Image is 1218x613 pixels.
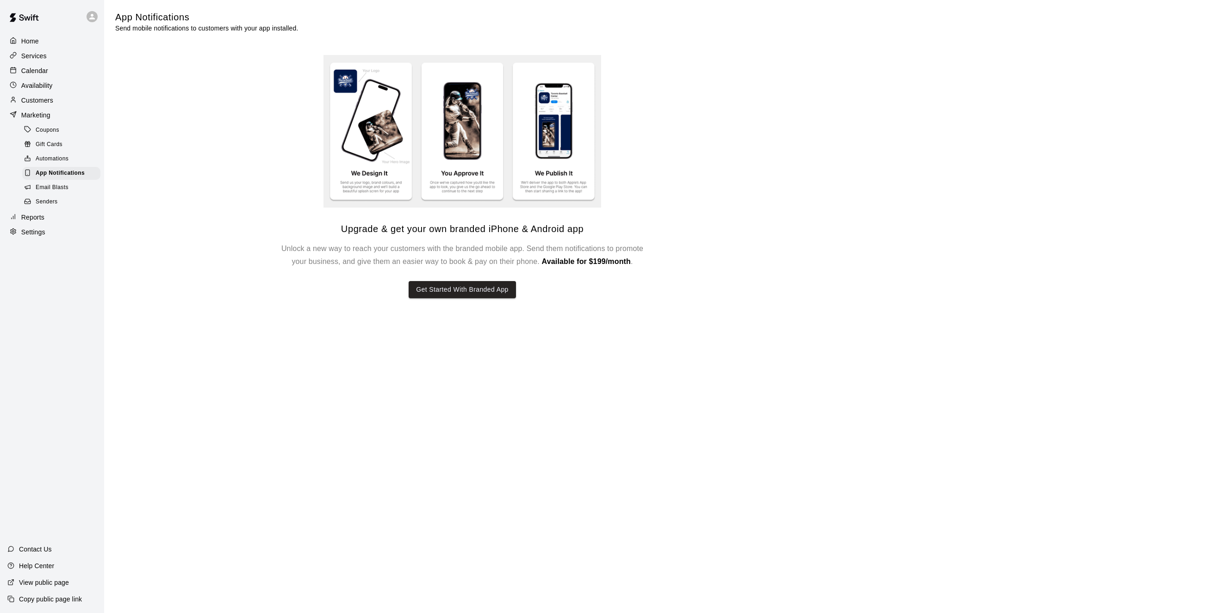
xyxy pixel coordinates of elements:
a: Settings [7,225,97,239]
a: App Notifications [22,166,104,181]
span: Gift Cards [36,140,62,149]
a: Reports [7,210,97,224]
a: Home [7,34,97,48]
a: Marketing [7,108,97,122]
div: Email Blasts [22,181,100,194]
a: Gift Cards [22,137,104,152]
a: Senders [22,195,104,209]
p: Send mobile notifications to customers with your app installed. [115,24,298,33]
div: Automations [22,153,100,166]
a: Get Started With Branded App [409,268,516,298]
span: Coupons [36,126,59,135]
p: Marketing [21,110,50,120]
div: Coupons [22,124,100,137]
p: Services [21,51,47,61]
div: App Notifications [22,167,100,180]
div: Senders [22,196,100,208]
p: Contact Us [19,545,52,554]
a: Automations [22,152,104,166]
p: Home [21,37,39,46]
button: Get Started With Branded App [409,281,516,298]
span: Available for $199/month [542,257,631,265]
a: Coupons [22,123,104,137]
a: Services [7,49,97,63]
a: Calendar [7,64,97,78]
h6: Unlock a new way to reach your customers with the branded mobile app. Send them notifications to ... [277,242,647,268]
p: Help Center [19,561,54,570]
h5: Upgrade & get your own branded iPhone & Android app [341,223,584,235]
p: Customers [21,96,53,105]
img: Branded app [323,55,601,208]
p: View public page [19,578,69,587]
a: Email Blasts [22,181,104,195]
p: Calendar [21,66,48,75]
span: Senders [36,197,58,207]
span: App Notifications [36,169,85,178]
h5: App Notifications [115,11,298,24]
p: Availability [21,81,53,90]
div: Gift Cards [22,138,100,151]
p: Settings [21,227,45,237]
a: Customers [7,93,97,107]
p: Copy public page link [19,595,82,604]
p: Reports [21,213,44,222]
a: Availability [7,79,97,92]
span: Email Blasts [36,183,68,192]
span: Automations [36,154,68,164]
